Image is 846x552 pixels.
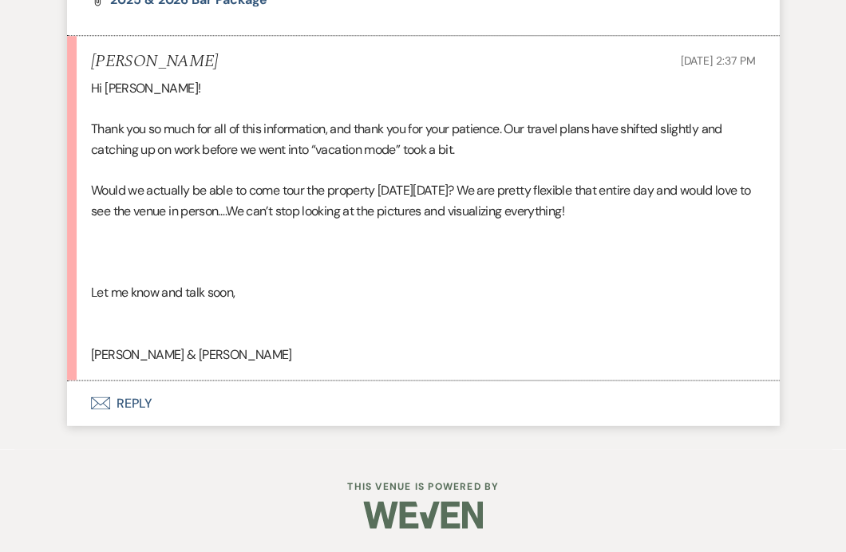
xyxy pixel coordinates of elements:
img: Weven Logo [363,487,483,542]
h5: [PERSON_NAME] [91,52,218,72]
span: [DATE] 2:37 PM [680,53,755,68]
button: Reply [67,380,779,425]
div: Hi [PERSON_NAME]! Thank you so much for all of this information, and thank you for your patience.... [91,78,755,364]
